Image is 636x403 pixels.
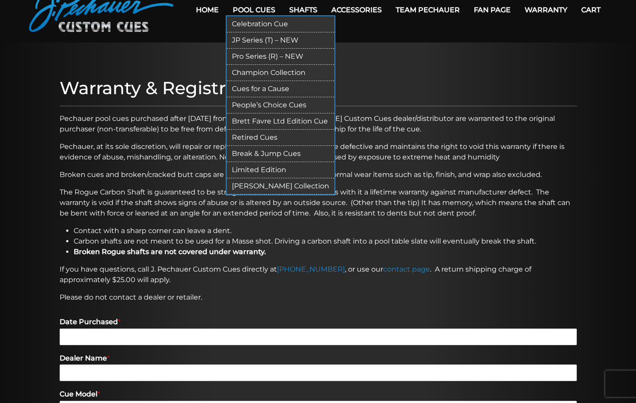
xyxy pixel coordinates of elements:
[74,226,577,236] li: Contact with a sharp corner can leave a dent.
[60,113,577,134] p: Pechauer pool cues purchased after [DATE] from an authorized [PERSON_NAME] Custom Cues dealer/dis...
[74,236,577,247] li: Carbon shafts are not meant to be used for a Masse shot. Driving a carbon shaft into a pool table...
[60,78,577,99] h1: Warranty & Registration
[227,162,334,178] a: Limited Edition
[60,264,577,285] p: If you have questions, call J. Pechauer Custom Cues directly at , or use our . A return shipping ...
[227,113,334,130] a: Brett Favre Ltd Edition Cue
[227,97,334,113] a: People’s Choice Cues
[74,247,266,256] strong: Broken Rogue shafts are not covered under warranty.
[227,65,334,81] a: Champion Collection
[227,49,334,65] a: Pro Series (R) – NEW
[227,32,334,49] a: JP Series (T) – NEW
[60,390,577,399] label: Cue Model
[227,146,334,162] a: Break & Jump Cues
[60,170,577,180] p: Broken cues and broken/cracked butt caps are excluded from this warranty. Normal wear items such ...
[227,81,334,97] a: Cues for a Cause
[227,178,334,194] a: [PERSON_NAME] Collection
[227,16,334,32] a: Celebration Cue
[60,141,577,163] p: Pechauer, at its sole discretion, will repair or replace any pool cue it deems to be defective an...
[60,318,577,327] label: Date Purchased
[277,265,345,273] a: [PHONE_NUMBER]
[383,265,430,273] a: contact page
[60,354,577,363] label: Dealer Name
[60,187,577,219] p: The Rogue Carbon Shaft is guaranteed to be straight when received and carries with it a lifetime ...
[60,292,577,303] p: Please do not contact a dealer or retailer.
[227,130,334,146] a: Retired Cues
